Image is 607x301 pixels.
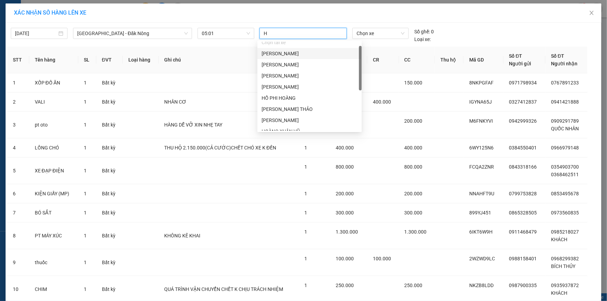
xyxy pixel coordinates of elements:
span: KHÁCH [551,237,567,242]
span: 1 [305,145,308,150]
td: Bất kỳ [96,112,123,138]
div: HOÀNG XUÂN VŨ [262,128,358,135]
div: HOÀNG SƠN [257,59,362,70]
span: 400.000 [373,99,391,105]
div: [PERSON_NAME] [262,50,358,57]
h2: NKZB8LDD [4,50,56,61]
td: 4 [7,138,29,157]
span: 1 [305,164,308,170]
img: logo.jpg [4,10,24,45]
span: M6FNKYVI [469,118,493,124]
span: 1 [84,168,87,173]
th: ĐVT [96,47,123,73]
span: 1 [84,191,87,196]
th: Ghi chú [159,47,299,73]
span: IGYNA65J [469,99,492,105]
span: 0971798934 [509,80,537,86]
td: XE ĐẠP ĐIỆN [29,157,78,184]
td: 9 [7,249,29,276]
td: PT MÁY XÚC [29,222,78,249]
span: 1 [84,286,87,292]
span: 05:01 [202,28,250,39]
td: 2 [7,92,29,112]
span: Người gửi [509,61,532,66]
span: 100.000 [336,256,354,261]
td: Bất kỳ [96,73,123,92]
td: 6 [7,184,29,203]
b: Nhà xe Thiên Trung [28,6,63,48]
span: FCQA2ZNR [469,164,494,170]
span: Số ĐT [509,53,522,59]
span: 100.000 [373,256,391,261]
span: 1 [305,191,308,196]
span: 0853495678 [551,191,579,196]
span: 0911468479 [509,229,537,235]
span: 250.000 [405,283,423,288]
span: 1 [305,256,308,261]
span: 0327412837 [509,99,537,105]
td: thuốc [29,249,78,276]
span: HÀNG DỄ VỠ XIN NHẸ TAY [164,122,222,128]
button: Close [582,3,601,23]
div: 0 [414,28,434,35]
span: 800.000 [405,164,423,170]
span: 6WY125N6 [469,145,494,150]
span: 0354903700 [551,164,579,170]
div: [PERSON_NAME] [262,61,358,68]
span: 0843318166 [509,164,537,170]
div: HỒ PHI HOÀNG [257,92,362,104]
span: THU HỘ 2.150.000(CẢ CƯỚC)CHẾT CHÓ XE K ĐỀN [164,145,276,150]
th: Mã GD [464,47,503,73]
th: Loại hàng [123,47,159,73]
span: 300.000 [336,210,354,215]
td: Bất kỳ [96,157,123,184]
span: 0935937872 [551,283,579,288]
span: 0973560835 [551,210,579,215]
span: 0966979148 [551,145,579,150]
span: Chọn xe [357,28,405,39]
span: 0909291789 [551,118,579,124]
span: 150.000 [405,80,423,86]
span: NNAHFT9U [469,191,494,196]
span: 2WZWD9LC [469,256,495,261]
td: VALI [29,92,78,112]
h2: VP Nhận: VP Đắk Mil [37,50,168,93]
span: down [184,31,188,35]
span: 1 [84,233,87,238]
span: 300.000 [405,210,423,215]
b: [DOMAIN_NAME] [93,6,168,17]
th: STT [7,47,29,73]
div: [PERSON_NAME] [262,72,358,80]
span: 8NKPGFAF [469,80,494,86]
span: 1 [84,99,87,105]
input: 13/10/2025 [15,30,57,37]
div: [PERSON_NAME] [262,116,358,124]
div: [PERSON_NAME] [262,83,358,91]
span: QUỐC NHÂN [551,126,579,131]
div: LÊ ĐÌNH DŨNG [257,48,362,59]
span: 1 [305,283,308,288]
span: 1 [84,145,87,150]
span: 0968299382 [551,256,579,261]
td: Bất kỳ [96,138,123,157]
td: 3 [7,112,29,138]
span: KHÁCH [551,290,567,296]
span: 899YJ451 [469,210,491,215]
td: Bất kỳ [96,203,123,222]
div: HOÀNG XUÂN VŨ [257,126,362,137]
span: Hà Nội - Đăk Nông [77,28,188,39]
span: 250.000 [336,283,354,288]
span: 0384550401 [509,145,537,150]
th: CC [399,47,435,73]
td: Bất kỳ [96,249,123,276]
span: QUÁ TRÌNH VẬN CHUYỂN CHẾT K CHỊU TRÁCH NHIỆM [164,286,283,292]
div: NGÔ MINH CHÂU [257,115,362,126]
span: 0799753828 [509,191,537,196]
td: Bất kỳ [96,92,123,112]
span: 400.000 [405,145,423,150]
td: Bất kỳ [96,222,123,249]
td: BÓ SẮT [29,203,78,222]
span: 800.000 [336,164,354,170]
div: ĐẶNG QUANG HÙNG [257,70,362,81]
div: Chọn tài xế [257,37,362,48]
